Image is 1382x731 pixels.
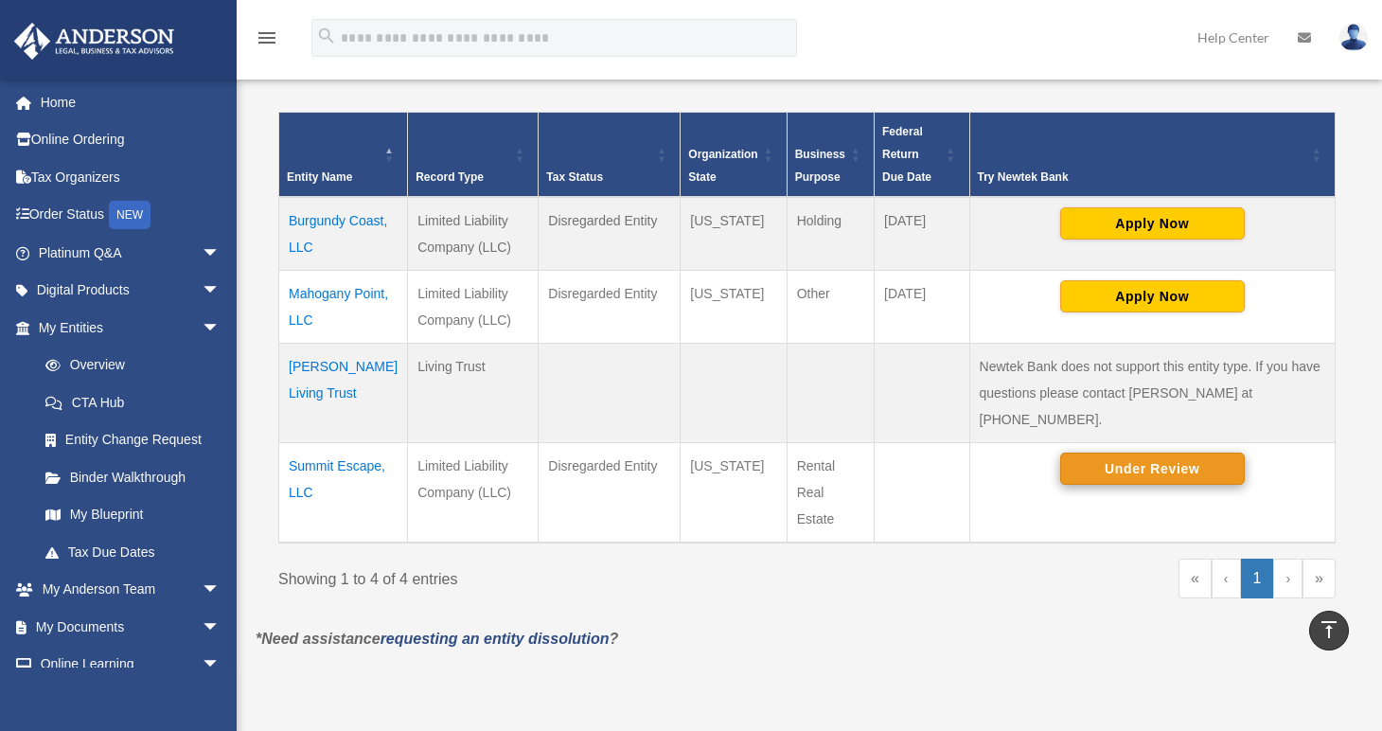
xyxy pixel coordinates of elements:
[408,113,539,198] th: Record Type: Activate to sort
[787,197,874,271] td: Holding
[681,443,787,544] td: [US_STATE]
[681,113,787,198] th: Organization State: Activate to sort
[27,496,239,534] a: My Blueprint
[1273,559,1302,598] a: Next
[316,26,337,46] i: search
[381,631,610,647] a: requesting an entity dissolution
[408,271,539,344] td: Limited Liability Company (LLC)
[1339,24,1368,51] img: User Pic
[256,631,618,647] em: *Need assistance ?
[13,608,249,646] a: My Documentsarrow_drop_down
[202,234,239,273] span: arrow_drop_down
[546,170,603,184] span: Tax Status
[681,271,787,344] td: [US_STATE]
[1241,559,1274,598] a: 1
[279,443,408,544] td: Summit Escape, LLC
[787,443,874,544] td: Rental Real Estate
[27,383,239,421] a: CTA Hub
[408,443,539,544] td: Limited Liability Company (LLC)
[875,197,969,271] td: [DATE]
[978,166,1306,188] div: Try Newtek Bank
[13,234,249,272] a: Platinum Q&Aarrow_drop_down
[13,309,239,347] a: My Entitiesarrow_drop_down
[202,571,239,610] span: arrow_drop_down
[787,113,874,198] th: Business Purpose: Activate to sort
[13,272,249,310] a: Digital Productsarrow_drop_down
[202,646,239,685] span: arrow_drop_down
[27,347,230,384] a: Overview
[1178,559,1212,598] a: First
[1309,611,1349,651] a: vertical_align_top
[416,170,484,184] span: Record Type
[202,608,239,647] span: arrow_drop_down
[279,197,408,271] td: Burgundy Coast, LLC
[539,197,681,271] td: Disregarded Entity
[27,533,239,571] a: Tax Due Dates
[279,271,408,344] td: Mahogany Point, LLC
[13,83,249,121] a: Home
[875,113,969,198] th: Federal Return Due Date: Activate to sort
[256,33,278,49] a: menu
[882,125,931,184] span: Federal Return Due Date
[279,113,408,198] th: Entity Name: Activate to invert sorting
[13,196,249,235] a: Order StatusNEW
[408,344,539,443] td: Living Trust
[681,197,787,271] td: [US_STATE]
[256,27,278,49] i: menu
[1318,618,1340,641] i: vertical_align_top
[408,197,539,271] td: Limited Liability Company (LLC)
[278,559,793,593] div: Showing 1 to 4 of 4 entries
[1060,280,1245,312] button: Apply Now
[202,309,239,348] span: arrow_drop_down
[969,344,1335,443] td: Newtek Bank does not support this entity type. If you have questions please contact [PERSON_NAME]...
[969,113,1335,198] th: Try Newtek Bank : Activate to sort
[13,646,249,684] a: Online Learningarrow_drop_down
[1302,559,1336,598] a: Last
[27,421,239,459] a: Entity Change Request
[13,121,249,159] a: Online Ordering
[279,344,408,443] td: [PERSON_NAME] Living Trust
[9,23,180,60] img: Anderson Advisors Platinum Portal
[1060,207,1245,240] button: Apply Now
[539,271,681,344] td: Disregarded Entity
[1060,453,1245,485] button: Under Review
[13,158,249,196] a: Tax Organizers
[539,113,681,198] th: Tax Status: Activate to sort
[688,148,757,184] span: Organization State
[787,271,874,344] td: Other
[13,571,249,609] a: My Anderson Teamarrow_drop_down
[287,170,352,184] span: Entity Name
[795,148,845,184] span: Business Purpose
[109,201,151,229] div: NEW
[539,443,681,544] td: Disregarded Entity
[875,271,969,344] td: [DATE]
[1212,559,1241,598] a: Previous
[27,458,239,496] a: Binder Walkthrough
[202,272,239,311] span: arrow_drop_down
